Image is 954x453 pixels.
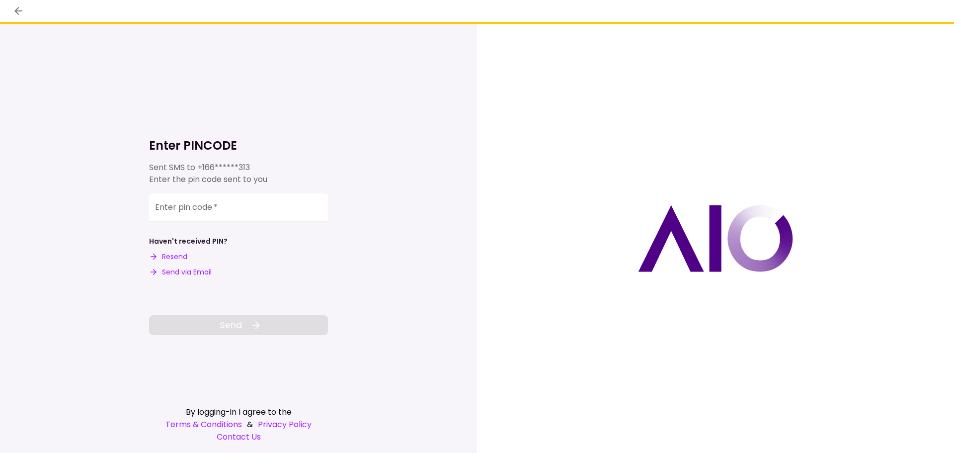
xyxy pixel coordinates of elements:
button: Send via Email [149,267,212,277]
div: & [149,418,328,431]
a: Privacy Policy [258,418,312,431]
button: Resend [149,252,187,262]
button: Send [149,315,328,335]
a: Contact Us [149,431,328,443]
div: By logging-in I agree to the [149,406,328,418]
span: Send [220,318,242,332]
a: Terms & Conditions [165,418,242,431]
h1: Enter PINCODE [149,138,328,154]
img: AIO logo [638,205,793,272]
div: Haven't received PIN? [149,236,228,247]
button: back [10,2,27,19]
div: Sent SMS to Enter the pin code sent to you [149,162,328,185]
